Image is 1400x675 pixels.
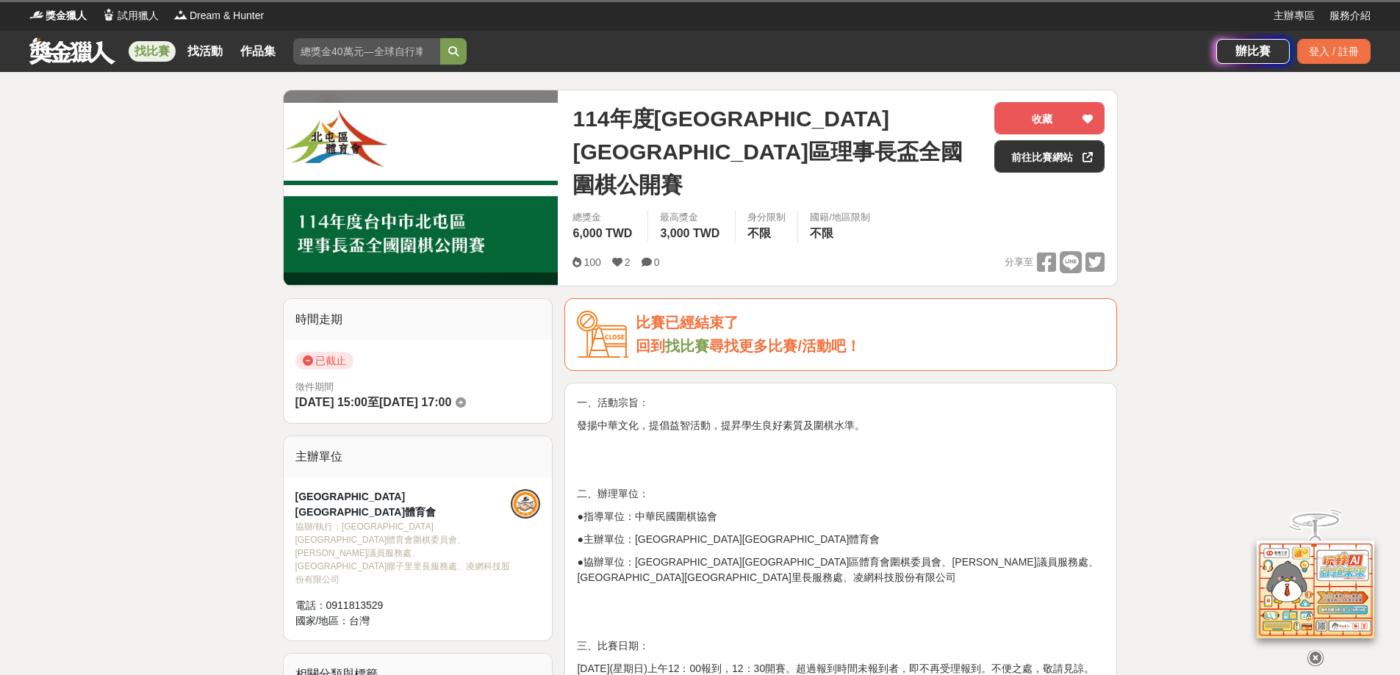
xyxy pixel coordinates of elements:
[1216,39,1290,64] a: 辦比賽
[295,352,353,369] span: 已截止
[182,41,229,62] a: 找活動
[379,396,451,408] span: [DATE] 17:00
[577,532,1105,547] p: ●主辦單位：[GEOGRAPHIC_DATA][GEOGRAPHIC_DATA]體育會
[1329,8,1371,24] a: 服務介紹
[994,102,1105,134] button: 收藏
[295,598,511,613] div: 電話： 0911813529
[295,381,334,392] span: 徵件期間
[29,7,44,22] img: Logo
[584,256,600,268] span: 100
[118,8,159,24] span: 試用獵人
[577,395,1105,411] p: 一、活動宗旨：
[101,8,159,24] a: Logo試用獵人
[190,8,264,24] span: Dream & Hunter
[284,103,559,272] img: Cover Image
[572,227,632,239] span: 6,000 TWD
[654,256,660,268] span: 0
[810,227,833,239] span: 不限
[101,7,116,22] img: Logo
[577,418,1105,433] p: 發揚中華文化，提倡益智活動，提昇學生良好素質及圍棋水準。
[810,210,870,225] div: 國籍/地區限制
[572,210,636,225] span: 總獎金
[1005,251,1033,273] span: 分享至
[129,41,176,62] a: 找比賽
[367,396,379,408] span: 至
[349,615,370,627] span: 台灣
[284,299,553,340] div: 時間走期
[234,41,281,62] a: 作品集
[295,489,511,520] div: [GEOGRAPHIC_DATA][GEOGRAPHIC_DATA]體育會
[625,256,631,268] span: 2
[295,615,350,627] span: 國家/地區：
[747,210,786,225] div: 身分限制
[577,509,1105,524] p: ●指導單位：中華民國圍棋協會
[994,140,1105,173] a: 前往比賽網站
[660,227,719,239] span: 3,000 TWD
[173,8,264,24] a: LogoDream & Hunter
[173,7,188,22] img: Logo
[636,338,665,354] span: 回到
[1257,541,1374,638] img: d2146d9a-e6f6-4337-9592-8cefde37ba6b.png
[747,227,771,239] span: 不限
[295,520,511,586] div: 協辦/執行： [GEOGRAPHIC_DATA][GEOGRAPHIC_DATA]體育會圍棋委員會、[PERSON_NAME]議員服務處、[GEOGRAPHIC_DATA]廍子里里長服務處、凌網...
[577,486,1105,502] p: 二、辦理單位：
[577,311,628,358] img: Icon
[293,38,440,65] input: 總獎金40萬元—全球自行車設計比賽
[577,638,1105,654] p: 三、比賽日期：
[46,8,87,24] span: 獎金獵人
[1274,8,1315,24] a: 主辦專區
[636,311,1105,335] div: 比賽已經結束了
[709,338,861,354] span: 尋找更多比賽/活動吧！
[295,396,367,408] span: [DATE] 15:00
[572,102,983,201] span: 114年度[GEOGRAPHIC_DATA][GEOGRAPHIC_DATA]區理事長盃全國圍棋公開賽
[577,555,1105,585] p: ●協辦單位：[GEOGRAPHIC_DATA][GEOGRAPHIC_DATA]區體育會圍棋委員會、[PERSON_NAME]議員服務處、[GEOGRAPHIC_DATA][GEOGRAPHIC...
[660,210,723,225] span: 最高獎金
[284,436,553,477] div: 主辦單位
[1297,39,1371,64] div: 登入 / 註冊
[29,8,87,24] a: Logo獎金獵人
[665,338,709,354] a: 找比賽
